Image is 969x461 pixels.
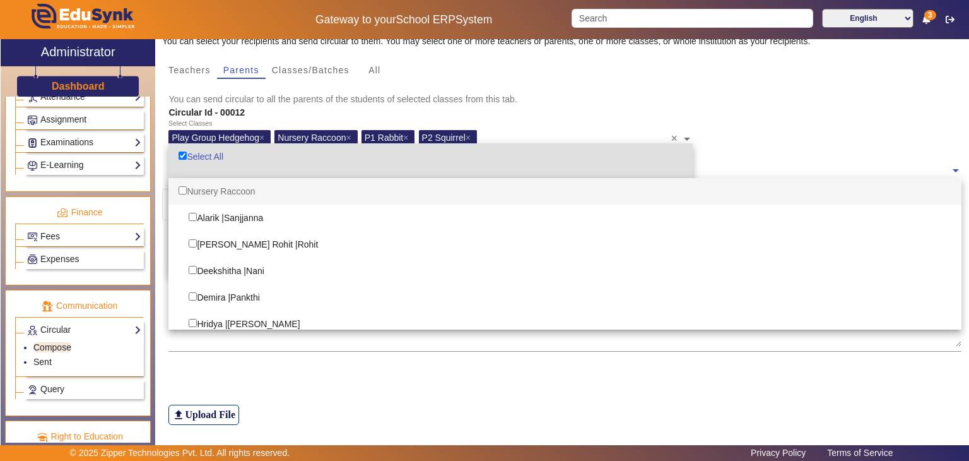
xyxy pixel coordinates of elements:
a: Dashboard [51,80,105,93]
p: © 2025 Zipper Technologies Pvt. Ltd. All rights reserved. [70,446,290,460]
a: Privacy Policy [744,445,812,461]
span: Hridya | [197,319,227,329]
div: Select All [168,143,693,170]
h3: Dashboard [52,80,105,92]
div: Nani [168,258,961,284]
div: Sanjjanna [168,205,961,231]
span: Parents [223,66,259,75]
div: You can select your recipients and send circular to them. You may select one or more teachers or ... [162,35,968,48]
div: Rohit [168,231,961,258]
a: Administrator [1,39,155,66]
span: P1 Rabbit [365,133,403,143]
h6: Upload File [185,409,235,421]
a: Terms of Service [821,445,899,461]
b: Circular Id - 00012 [168,107,245,117]
h5: Gateway to your System [249,13,558,27]
span: Query [40,384,64,394]
span: × [259,133,267,143]
img: rte.png [37,431,48,443]
div: Play Group Hedgehog [168,170,693,196]
span: Nursery Raccoon [278,133,346,143]
span: Demira | [197,292,230,302]
input: Search [572,9,813,28]
mat-icon: file_upload [172,409,185,421]
p: Right to Education [15,430,144,443]
img: Assignments.png [28,116,37,125]
mat-card-subtitle: You can send circular to all the parents of the students of selected classes from this tab. [168,92,961,106]
a: Query [27,382,141,397]
ng-dropdown-panel: Options List [168,143,693,276]
span: × [346,133,354,143]
span: Classes/Batches [272,66,349,75]
span: Assignment [40,114,86,124]
h2: Administrator [41,44,115,59]
span: Alarik | [197,213,224,223]
span: 3 [924,10,936,20]
span: Clear all [671,126,681,146]
span: School ERP [396,13,455,26]
span: [PERSON_NAME] Rohit | [197,239,297,249]
div: Pankthi [168,284,961,311]
span: × [466,133,474,143]
img: Payroll.png [28,254,37,264]
span: Play Group Hedgehog [172,133,259,143]
a: Expenses [27,252,141,266]
span: All [368,66,380,75]
img: finance.png [57,207,68,219]
img: communication.png [42,301,53,312]
img: Support-tickets.png [28,385,37,395]
span: Deekshitha | [197,266,246,276]
span: Expenses [40,254,79,264]
span: P2 Squirrel [422,133,466,143]
a: Compose [33,342,71,352]
a: Assignment [27,112,141,127]
div: Nursery Raccoon [168,178,961,205]
ng-dropdown-panel: Options List [168,178,961,330]
div: [PERSON_NAME] [168,311,961,337]
p: Finance [15,206,144,219]
span: × [403,133,411,143]
div: Select Classes [168,119,212,129]
span: Director's Message [163,189,264,220]
p: Communication [15,299,144,313]
span: Teachers [168,66,211,75]
a: Sent [33,357,52,367]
